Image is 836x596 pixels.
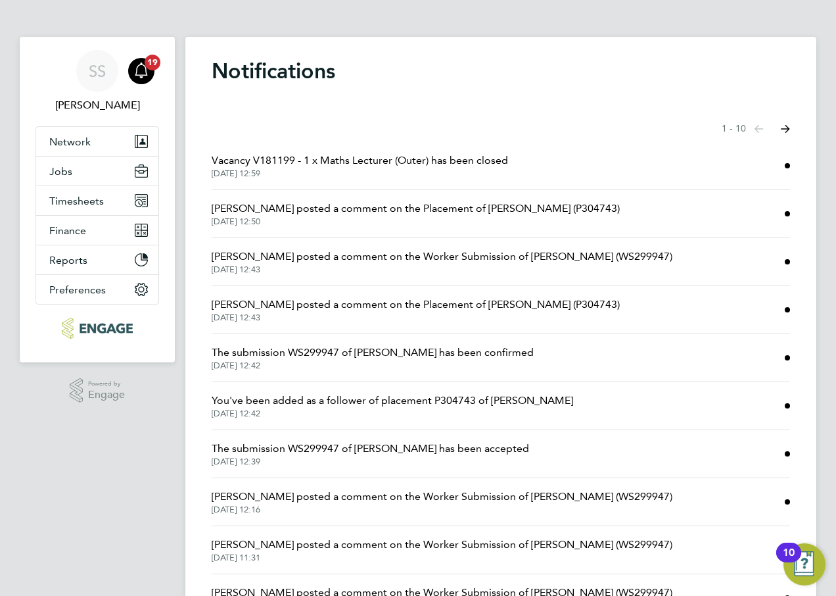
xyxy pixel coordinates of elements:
[35,97,159,113] span: Samya Siddiqui
[212,201,620,216] span: [PERSON_NAME] posted a comment on the Placement of [PERSON_NAME] (P304743)
[212,264,672,275] span: [DATE] 12:43
[212,216,620,227] span: [DATE] 12:50
[35,318,159,339] a: Go to home page
[49,284,106,296] span: Preferences
[212,553,672,563] span: [DATE] 11:31
[62,318,132,339] img: ncclondon-logo-retina.png
[722,122,746,136] span: 1 - 10
[88,389,125,401] span: Engage
[89,62,106,80] span: SS
[49,136,91,148] span: Network
[36,275,158,304] button: Preferences
[212,153,508,179] a: Vacancy V181199 - 1 x Maths Lecturer (Outer) has been closed[DATE] 12:59
[212,360,534,371] span: [DATE] 12:42
[212,489,672,505] span: [PERSON_NAME] posted a comment on the Worker Submission of [PERSON_NAME] (WS299947)
[35,50,159,113] a: SS[PERSON_NAME]
[36,127,158,156] button: Network
[212,345,534,360] span: The submission WS299947 of [PERSON_NAME] has been confirmed
[36,216,158,245] button: Finance
[49,224,86,237] span: Finance
[212,489,672,515] a: [PERSON_NAME] posted a comment on the Worker Submission of [PERSON_NAME] (WS299947)[DATE] 12:16
[212,393,573,419] a: You've been added as a follower of placement P304743 of [PERSON_NAME][DATE] 12:42
[212,249,672,264] span: [PERSON_NAME] posted a comment on the Worker Submission of [PERSON_NAME] (WS299947)
[49,165,72,178] span: Jobs
[212,249,672,275] a: [PERSON_NAME] posted a comment on the Worker Submission of [PERSON_NAME] (WS299947)[DATE] 12:43
[212,441,529,457] span: The submission WS299947 of [PERSON_NAME] has been accepted
[36,186,158,215] button: Timesheets
[212,153,508,168] span: Vacancy V181199 - 1 x Maths Lecturer (Outer) has been closed
[88,378,125,389] span: Powered by
[212,58,790,84] h1: Notifications
[36,245,158,274] button: Reports
[20,37,175,362] nav: Main navigation
[212,393,573,409] span: You've been added as a follower of placement P304743 of [PERSON_NAME]
[212,537,672,563] a: [PERSON_NAME] posted a comment on the Worker Submission of [PERSON_NAME] (WS299947)[DATE] 11:31
[212,409,573,419] span: [DATE] 12:42
[212,505,672,515] span: [DATE] 12:16
[36,157,158,186] button: Jobs
[212,297,620,312] span: [PERSON_NAME] posted a comment on the Placement of [PERSON_NAME] (P304743)
[212,201,620,227] a: [PERSON_NAME] posted a comment on the Placement of [PERSON_NAME] (P304743)[DATE] 12:50
[212,312,620,323] span: [DATE] 12:43
[212,297,620,323] a: [PERSON_NAME] posted a comment on the Placement of [PERSON_NAME] (P304743)[DATE] 12:43
[212,168,508,179] span: [DATE] 12:59
[212,345,534,371] a: The submission WS299947 of [PERSON_NAME] has been confirmed[DATE] 12:42
[783,543,825,585] button: Open Resource Center, 10 new notifications
[145,55,160,70] span: 19
[212,537,672,553] span: [PERSON_NAME] posted a comment on the Worker Submission of [PERSON_NAME] (WS299947)
[128,50,154,92] a: 19
[212,457,529,467] span: [DATE] 12:39
[212,441,529,467] a: The submission WS299947 of [PERSON_NAME] has been accepted[DATE] 12:39
[49,254,87,266] span: Reports
[49,195,104,207] span: Timesheets
[722,116,790,142] nav: Select page of notifications list
[783,553,795,570] div: 10
[70,378,126,403] a: Powered byEngage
